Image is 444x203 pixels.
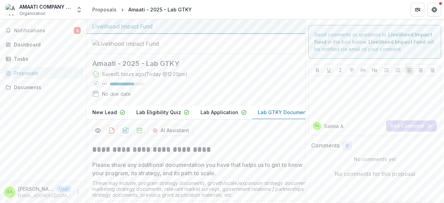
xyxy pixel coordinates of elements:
[102,90,131,98] div: No due date
[18,185,54,193] p: [PERSON_NAME]
[92,22,300,31] div: Livelihood Impact Fund
[258,109,330,116] p: Lab GTKY Document Request
[345,143,349,149] span: 0
[370,66,379,74] button: Heading 2
[405,66,413,74] button: Align Left
[92,180,314,201] div: These may include: program strategy documents, growth/scale/expansion strategy documents, marketi...
[19,10,45,17] span: Organization
[335,170,415,178] p: No comments for this proposal
[92,6,117,13] div: Proposals
[324,122,343,130] p: Salma A
[148,125,194,136] button: AI Assistant
[57,186,71,192] p: User
[92,59,289,68] h2: Amaati - 2025 - Lab GTKY
[102,82,107,86] p: 69 %
[308,25,441,59] div: Send comments or questions to in the box below. will be notified via email of your comment.
[3,25,84,36] button: Notifications4
[3,82,84,93] a: Documents
[92,109,117,116] p: New Lead
[3,39,84,50] a: Dashboard
[394,66,402,74] button: Ordered List
[14,41,78,48] div: Dashboard
[325,66,333,74] button: Underline
[417,66,425,74] button: Align Center
[134,125,145,136] button: download-proposal
[315,124,319,128] div: Salma Abdulai
[427,3,441,17] button: Get Help
[74,27,81,34] span: 4
[120,125,131,136] button: download-proposal
[386,120,437,132] button: Add Comment
[74,188,82,196] button: More
[92,40,162,48] img: Livelihood Impact Fund
[106,125,117,136] button: download-proposal
[74,3,84,17] button: Open entity switcher
[14,28,74,34] span: Notifications
[359,66,367,74] button: Heading 1
[3,67,84,79] a: Proposals
[14,69,78,77] div: Proposals
[92,125,103,136] button: Preview 1d91109e-ee31-4c56-858e-a47e5cda778a-9.pdf
[89,5,119,15] a: Proposals
[368,39,426,45] strong: Livelihood Impact Fund
[128,6,192,13] div: Amaati - 2025 - Lab GTKY
[311,142,340,149] h2: Comments
[411,3,425,17] button: Partners
[136,109,181,116] p: Lab Eligibility Quiz
[7,190,13,194] div: Salma Abdulai
[14,84,78,91] div: Documents
[336,66,344,74] button: Italicize
[311,155,438,163] p: No comments yet
[18,193,71,199] p: [EMAIL_ADDRESS][DOMAIN_NAME]
[348,66,356,74] button: Strike
[382,66,391,74] button: Bullet List
[6,4,17,15] img: AMAATI COMPANY LIMITED
[200,109,238,116] p: Lab Application
[14,55,78,62] div: Tasks
[428,66,436,74] button: Align Right
[102,70,188,78] div: Saved 5 hours ago ( Today @ 12:20pm )
[19,3,71,10] div: AMAATI COMPANY LIMITED
[3,53,84,65] a: Tasks
[313,66,322,74] button: Bold
[92,161,310,177] p: Please share any additional documentation you have that helps us to get to know your program, its...
[89,5,195,15] nav: breadcrumb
